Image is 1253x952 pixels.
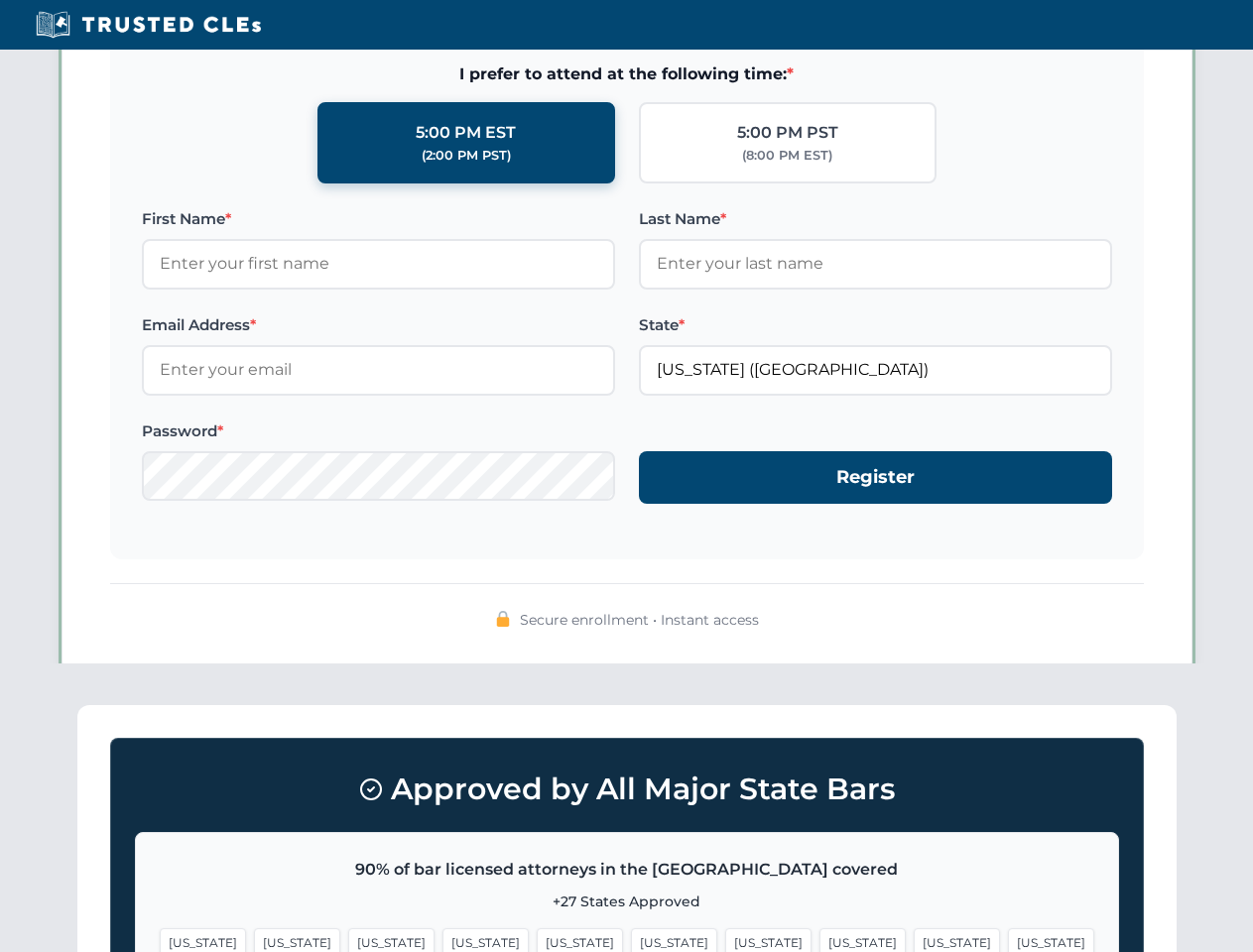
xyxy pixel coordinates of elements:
[142,239,615,289] input: Enter your first name
[639,207,1112,231] label: Last Name
[639,451,1112,504] button: Register
[742,146,832,166] div: (8:00 PM EST)
[160,857,1094,883] p: 90% of bar licensed attorneys in the [GEOGRAPHIC_DATA] covered
[142,419,615,443] label: Password
[495,611,511,627] img: 🔒
[416,120,516,146] div: 5:00 PM EST
[142,61,1112,87] span: I prefer to attend at the following time:
[422,146,511,166] div: (2:00 PM PST)
[30,10,267,40] img: Trusted CLEs
[142,313,615,337] label: Email Address
[737,120,838,146] div: 5:00 PM PST
[135,763,1119,816] h3: Approved by All Major State Bars
[160,891,1094,912] p: +27 States Approved
[142,207,615,231] label: First Name
[639,313,1112,337] label: State
[639,345,1112,395] input: Florida (FL)
[142,345,615,395] input: Enter your email
[639,239,1112,289] input: Enter your last name
[520,609,759,631] span: Secure enrollment • Instant access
